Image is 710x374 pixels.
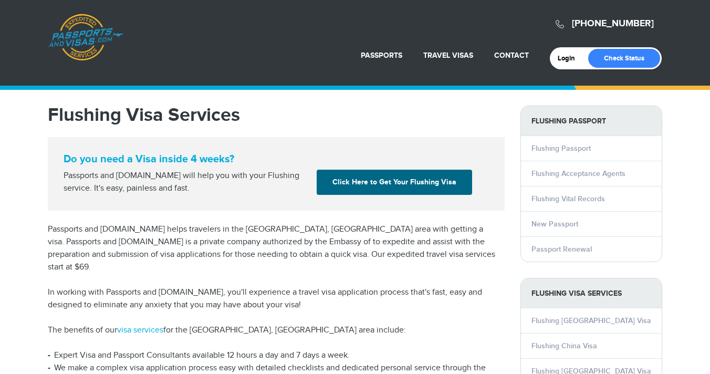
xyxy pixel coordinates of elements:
strong: Flushing Visa Services [521,278,662,308]
a: Travel Visas [423,51,473,60]
a: New Passport [531,220,578,228]
a: Check Status [588,49,660,68]
p: Passports and [DOMAIN_NAME] helps travelers in the [GEOGRAPHIC_DATA], [GEOGRAPHIC_DATA] area with... [48,223,505,274]
a: Contact [494,51,529,60]
a: Flushing China Visa [531,341,597,350]
strong: Do you need a Visa inside 4 weeks? [64,153,489,165]
a: Flushing Passport [531,144,591,153]
a: visa services [117,325,163,335]
a: Passport Renewal [531,245,592,254]
li: Expert Visa and Passport Consultants available 12 hours a day and 7 days a week. [48,349,505,362]
a: Flushing [GEOGRAPHIC_DATA] Visa [531,316,651,325]
p: In working with Passports and [DOMAIN_NAME], you'll experience a travel visa application process ... [48,286,505,311]
a: [PHONE_NUMBER] [572,18,654,29]
a: Flushing Vital Records [531,194,605,203]
a: Click Here to Get Your Flushing Visa [317,170,472,195]
div: Passports and [DOMAIN_NAME] will help you with your Flushing service. It's easy, painless and fast. [59,170,312,195]
a: Flushing Acceptance Agents [531,169,625,178]
a: Passports & [DOMAIN_NAME] [48,14,123,61]
p: The benefits of our for the [GEOGRAPHIC_DATA], [GEOGRAPHIC_DATA] area include: [48,324,505,337]
h1: Flushing Visa Services [48,106,505,124]
a: Passports [361,51,402,60]
a: Login [558,54,582,63]
strong: Flushing Passport [521,106,662,136]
